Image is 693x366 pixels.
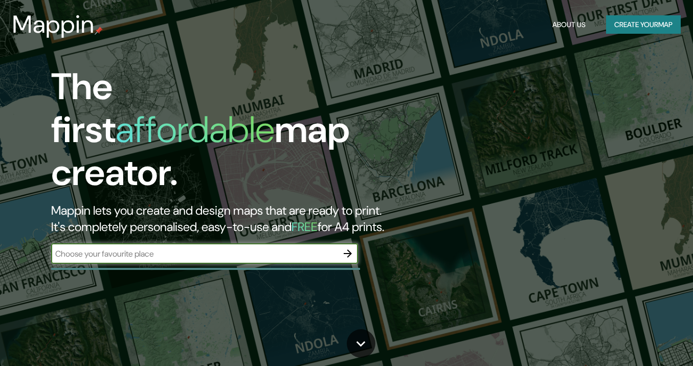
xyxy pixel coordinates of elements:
[95,27,103,35] img: mappin-pin
[51,248,338,260] input: Choose your favourite place
[292,219,318,235] h5: FREE
[12,10,95,39] h3: Mappin
[548,15,590,34] button: About Us
[116,106,275,153] h1: affordable
[51,65,398,202] h1: The first map creator.
[606,15,681,34] button: Create yourmap
[51,202,398,235] h2: Mappin lets you create and design maps that are ready to print. It's completely personalised, eas...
